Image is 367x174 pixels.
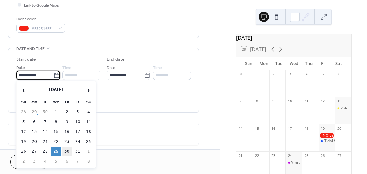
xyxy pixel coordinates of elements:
[51,108,61,117] td: 1
[271,126,276,131] div: 16
[337,153,342,158] div: 27
[18,127,29,136] td: 12
[238,72,243,77] div: 31
[271,57,286,70] div: Tue
[320,72,325,77] div: 5
[83,117,94,127] td: 11
[255,126,259,131] div: 15
[255,72,259,77] div: 1
[304,126,309,131] div: 18
[238,126,243,131] div: 14
[73,108,83,117] td: 3
[83,98,94,107] th: Sa
[337,99,342,104] div: 13
[271,153,276,158] div: 23
[40,98,50,107] th: Tu
[337,126,342,131] div: 20
[40,147,50,156] td: 28
[285,160,302,165] div: Storytime Stables
[83,127,94,136] td: 18
[271,72,276,77] div: 2
[62,117,72,127] td: 9
[107,56,125,63] div: End date
[16,56,36,63] div: Start date
[304,72,309,77] div: 4
[40,108,50,117] td: 30
[287,72,292,77] div: 3
[304,99,309,104] div: 11
[62,137,72,146] td: 23
[256,57,271,70] div: Mon
[29,117,40,127] td: 6
[287,99,292,104] div: 10
[40,157,50,166] td: 4
[107,65,115,71] span: Date
[319,133,335,138] div: NO LESSONS
[29,137,40,146] td: 20
[83,147,94,156] td: 1
[238,153,243,158] div: 21
[73,98,83,107] th: Fr
[10,155,49,169] button: Cancel
[51,98,61,107] th: We
[62,147,72,156] td: 30
[255,153,259,158] div: 22
[51,147,61,156] td: 29
[316,57,331,70] div: Fri
[73,147,83,156] td: 31
[62,65,71,71] span: Time
[301,57,316,70] div: Thu
[271,99,276,104] div: 9
[29,83,83,97] th: [DATE]
[29,127,40,136] td: 13
[40,117,50,127] td: 7
[19,84,28,96] span: ‹
[73,127,83,136] td: 17
[320,153,325,158] div: 26
[83,137,94,146] td: 25
[51,157,61,166] td: 5
[304,153,309,158] div: 25
[16,45,45,52] span: Date and time
[24,2,59,9] span: Link to Google Maps
[73,157,83,166] td: 7
[32,25,55,32] span: #F52316FF
[16,65,25,71] span: Date
[62,98,72,107] th: Th
[83,157,94,166] td: 8
[73,137,83,146] td: 24
[73,117,83,127] td: 10
[331,57,346,70] div: Sat
[51,137,61,146] td: 22
[51,127,61,136] td: 15
[18,137,29,146] td: 19
[255,99,259,104] div: 8
[16,16,64,23] div: Event color
[241,57,256,70] div: Sun
[29,147,40,156] td: 27
[62,157,72,166] td: 6
[18,157,29,166] td: 2
[236,34,351,42] div: [DATE]
[29,98,40,107] th: Mo
[238,99,243,104] div: 7
[153,65,162,71] span: Time
[83,108,94,117] td: 4
[84,84,93,96] span: ›
[29,157,40,166] td: 3
[319,138,335,144] div: Tidal Wave Auto Spa Charity Day
[287,126,292,131] div: 17
[62,108,72,117] td: 2
[18,108,29,117] td: 28
[29,108,40,117] td: 29
[18,98,29,107] th: Su
[287,153,292,158] div: 24
[335,106,351,111] div: Volunteer Orientation
[40,137,50,146] td: 21
[62,127,72,136] td: 16
[286,57,301,70] div: Wed
[51,117,61,127] td: 8
[291,160,322,165] div: Storytime Stables
[18,117,29,127] td: 5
